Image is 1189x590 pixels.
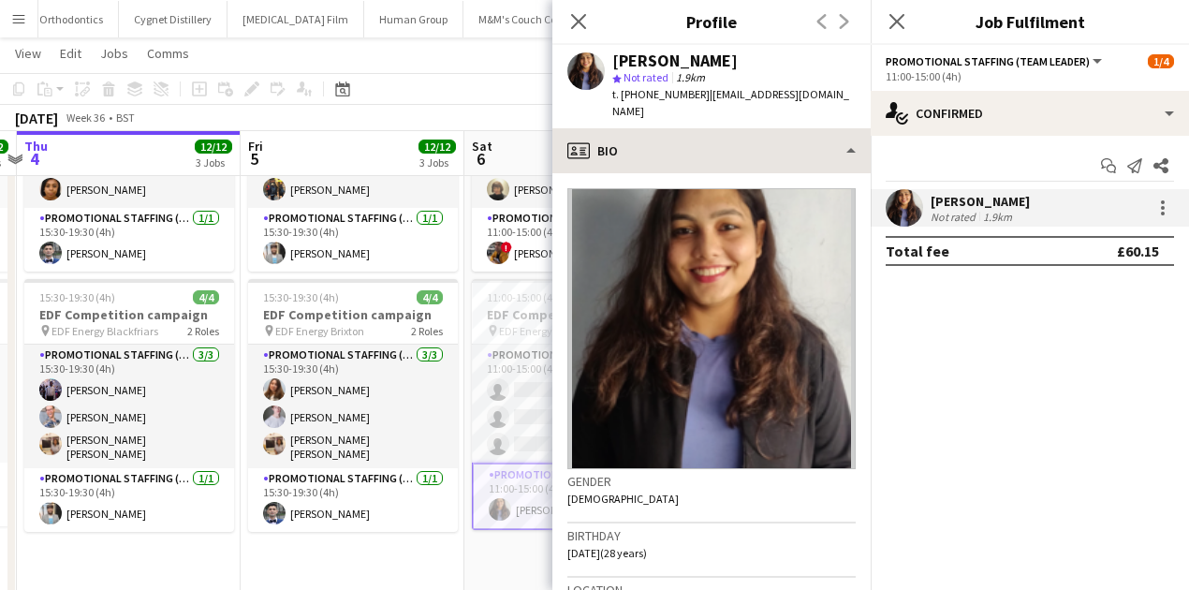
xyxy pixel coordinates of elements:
span: View [15,45,41,62]
span: [DATE] (28 years) [567,546,647,560]
span: Edit [60,45,81,62]
span: 12/12 [418,140,456,154]
div: BST [116,111,135,125]
button: M&M's Couch Confessions [463,1,616,37]
span: 4/4 [417,290,443,304]
span: 15:30-19:30 (4h) [39,290,115,304]
div: Total fee [886,242,949,260]
button: Promotional Staffing (Team Leader) [886,54,1105,68]
h3: EDF Competition campaign [24,306,234,323]
span: 12/12 [195,140,232,154]
button: Cygnet Distillery [119,1,228,37]
h3: Birthday [567,527,856,544]
app-card-role: Promotional Staffing (Flyering Staff)3/315:30-19:30 (4h)[PERSON_NAME][PERSON_NAME][PERSON_NAME] [... [24,345,234,468]
span: 15:30-19:30 (4h) [263,290,339,304]
span: Promotional Staffing (Team Leader) [886,54,1090,68]
span: 4/4 [193,290,219,304]
h3: Job Fulfilment [871,9,1189,34]
app-card-role: Promotional Staffing (Team Leader)1/111:00-15:00 (4h)![PERSON_NAME] [472,208,682,272]
app-card-role: Promotional Staffing (Flyering Staff)3/315:30-19:30 (4h)[PERSON_NAME][PERSON_NAME][PERSON_NAME] [... [248,345,458,468]
span: Fri [248,138,263,155]
app-card-role: Promotional Staffing (Flyering Staff)4I1A0/311:00-15:00 (4h) [472,345,682,463]
span: EDF Energy Blackfriars [51,324,158,338]
h3: Gender [567,473,856,490]
div: Not rated [931,210,979,224]
span: 4 [22,148,48,170]
span: 2 Roles [411,324,443,338]
span: EDF Energy [GEOGRAPHIC_DATA] [499,324,635,338]
div: Bio [552,128,871,173]
app-card-role: Promotional Staffing (Team Leader)1/115:30-19:30 (4h)[PERSON_NAME] [248,468,458,532]
span: 1.9km [672,70,709,84]
button: [MEDICAL_DATA] Film [228,1,364,37]
div: Confirmed [871,91,1189,136]
span: 2 Roles [187,324,219,338]
span: Not rated [624,70,668,84]
span: 6 [469,148,492,170]
a: Edit [52,41,89,66]
span: Sat [472,138,492,155]
app-job-card: 15:30-19:30 (4h)4/4EDF Competition campaign EDF Energy Brixton2 RolesPromotional Staffing (Flyeri... [248,279,458,532]
a: Jobs [93,41,136,66]
app-card-role: Promotional Staffing (Team Leader)1/115:30-19:30 (4h)[PERSON_NAME] [248,208,458,272]
button: Human Group [364,1,463,37]
app-job-card: 11:00-15:00 (4h)1/4EDF Competition campaign EDF Energy [GEOGRAPHIC_DATA]2 RolesPromotional Staffi... [472,279,682,530]
a: View [7,41,49,66]
span: 11:00-15:00 (4h) [487,290,563,304]
span: 1/4 [1148,54,1174,68]
img: Crew avatar or photo [567,188,856,469]
div: [PERSON_NAME] [612,52,738,69]
span: [DEMOGRAPHIC_DATA] [567,492,679,506]
a: Comms [139,41,197,66]
div: 3 Jobs [196,155,231,170]
app-job-card: 15:30-19:30 (4h)4/4EDF Competition campaign EDF Energy Blackfriars2 RolesPromotional Staffing (Fl... [24,279,234,532]
span: Thu [24,138,48,155]
app-card-role: Promotional Staffing (Team Leader)1/115:30-19:30 (4h)[PERSON_NAME] [24,468,234,532]
div: £60.15 [1117,242,1159,260]
div: [PERSON_NAME] [931,193,1030,210]
div: [DATE] [15,109,58,127]
app-card-role: Promotional Staffing (Team Leader)1/115:30-19:30 (4h)[PERSON_NAME] [24,208,234,272]
app-card-role: Promotional Staffing (Team Leader)1/111:00-15:00 (4h)[PERSON_NAME] [472,463,682,530]
span: | [EMAIL_ADDRESS][DOMAIN_NAME] [612,87,849,118]
div: 11:00-15:00 (4h) [886,69,1174,83]
h3: EDF Competition campaign [472,306,682,323]
span: ! [501,242,512,253]
span: Week 36 [62,111,109,125]
span: 5 [245,148,263,170]
div: 1.9km [979,210,1016,224]
div: 3 Jobs [419,155,455,170]
span: t. [PHONE_NUMBER] [612,87,710,101]
span: Comms [147,45,189,62]
span: EDF Energy Brixton [275,324,364,338]
h3: EDF Competition campaign [248,306,458,323]
span: Jobs [100,45,128,62]
h3: Profile [552,9,871,34]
